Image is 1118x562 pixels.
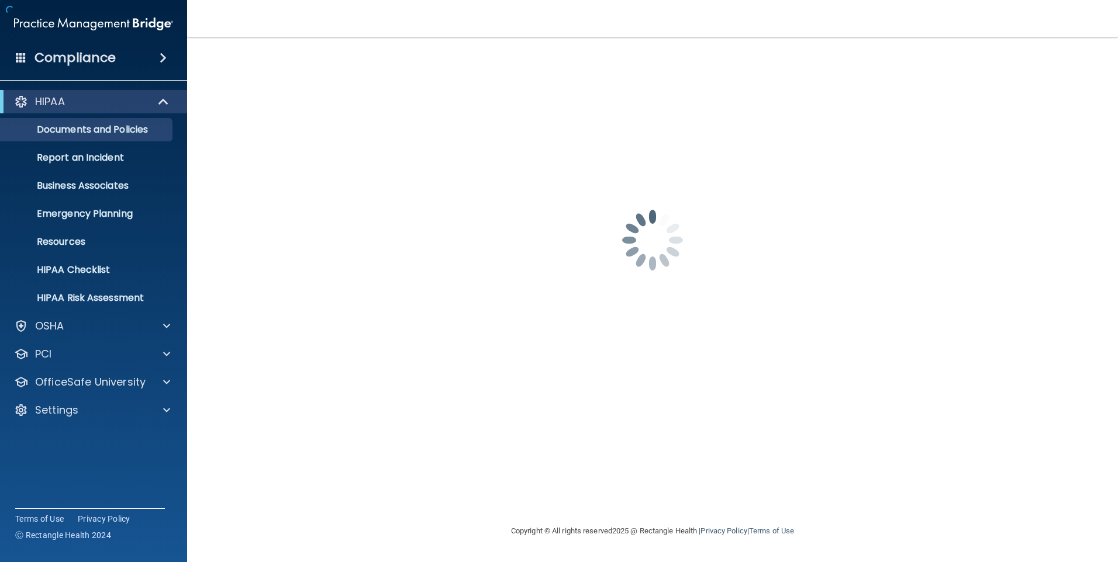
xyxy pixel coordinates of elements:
[14,319,170,333] a: OSHA
[35,347,51,361] p: PCI
[8,236,167,248] p: Resources
[15,529,111,541] span: Ⓒ Rectangle Health 2024
[14,375,170,389] a: OfficeSafe University
[35,375,146,389] p: OfficeSafe University
[8,124,167,136] p: Documents and Policies
[14,403,170,417] a: Settings
[749,526,794,535] a: Terms of Use
[701,526,747,535] a: Privacy Policy
[8,292,167,304] p: HIPAA Risk Assessment
[439,512,866,550] div: Copyright © All rights reserved 2025 @ Rectangle Health | |
[8,180,167,192] p: Business Associates
[78,513,130,525] a: Privacy Policy
[8,264,167,276] p: HIPAA Checklist
[14,347,170,361] a: PCI
[14,12,173,36] img: PMB logo
[35,95,65,109] p: HIPAA
[35,319,64,333] p: OSHA
[8,208,167,220] p: Emergency Planning
[35,403,78,417] p: Settings
[15,513,64,525] a: Terms of Use
[14,95,170,109] a: HIPAA
[8,152,167,164] p: Report an Incident
[594,182,711,299] img: spinner.e123f6fc.gif
[34,50,116,66] h4: Compliance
